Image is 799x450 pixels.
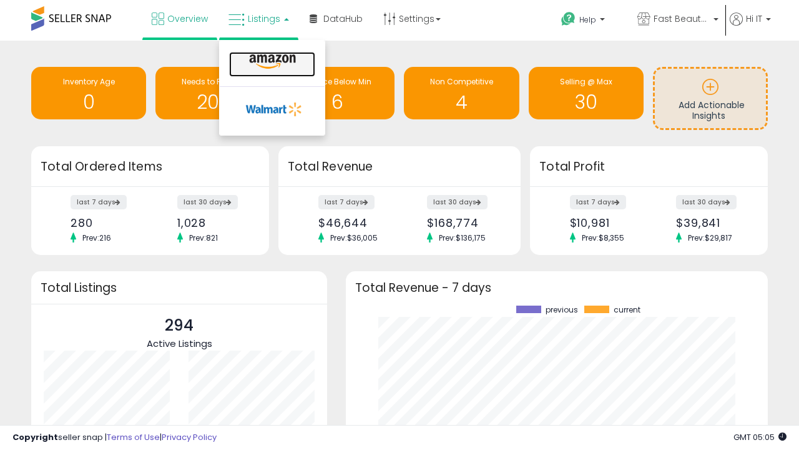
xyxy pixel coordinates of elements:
span: Active Listings [147,337,212,350]
span: Inventory Age [63,76,115,87]
a: Help [551,2,626,41]
h1: 6 [286,92,388,112]
span: Prev: $36,005 [324,232,384,243]
label: last 7 days [318,195,375,209]
i: Get Help [561,11,576,27]
span: Help [579,14,596,25]
span: Fast Beauty ([GEOGRAPHIC_DATA]) [654,12,710,25]
div: seller snap | | [12,432,217,444]
a: Add Actionable Insights [655,69,766,128]
a: BB Price Below Min 6 [280,67,395,119]
h1: 207 [162,92,264,112]
span: Hi IT [746,12,762,25]
a: Needs to Reprice 207 [155,67,270,119]
span: BB Price Below Min [303,76,371,87]
div: $10,981 [570,216,640,229]
h1: 30 [535,92,637,112]
span: current [614,306,640,314]
span: Prev: $8,355 [576,232,630,243]
h3: Total Profit [539,158,758,176]
a: Privacy Policy [162,431,217,443]
span: Prev: $29,817 [682,232,738,243]
span: previous [546,306,578,314]
strong: Copyright [12,431,58,443]
a: Terms of Use [107,431,160,443]
p: 294 [147,314,212,337]
h3: Total Ordered Items [41,158,260,176]
h3: Total Revenue - 7 days [355,283,758,292]
span: Needs to Reprice [182,76,245,87]
label: last 30 days [676,195,737,209]
div: 280 [71,216,140,229]
label: last 30 days [427,195,488,209]
span: Overview [167,12,208,25]
span: Prev: $136,175 [433,232,492,243]
a: Inventory Age 0 [31,67,146,119]
span: Add Actionable Insights [679,99,745,122]
label: last 7 days [71,195,127,209]
h3: Total Revenue [288,158,511,176]
label: last 30 days [177,195,238,209]
div: $168,774 [427,216,499,229]
div: $46,644 [318,216,390,229]
span: Selling @ Max [560,76,612,87]
span: Listings [248,12,280,25]
span: Non Competitive [430,76,493,87]
a: Non Competitive 4 [404,67,519,119]
div: 1,028 [177,216,247,229]
a: Selling @ Max 30 [529,67,644,119]
span: Prev: 216 [76,232,117,243]
span: Prev: 821 [183,232,224,243]
div: $39,841 [676,216,746,229]
h1: 4 [410,92,512,112]
span: 2025-10-11 05:05 GMT [733,431,787,443]
a: Hi IT [730,12,771,41]
h1: 0 [37,92,140,112]
label: last 7 days [570,195,626,209]
h3: Total Listings [41,283,318,292]
span: DataHub [323,12,363,25]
